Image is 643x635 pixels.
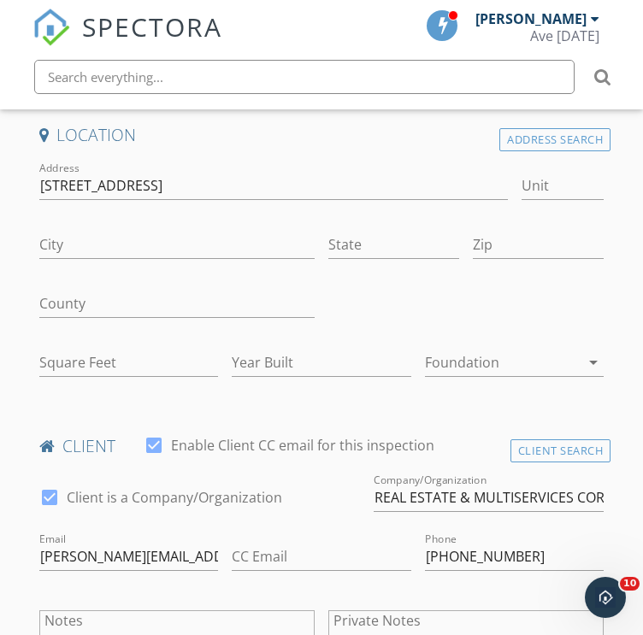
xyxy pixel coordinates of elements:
label: Enable Client CC email for this inspection [171,437,434,454]
span: 10 [620,577,640,591]
iframe: Intercom live chat [585,577,626,618]
div: Address Search [499,128,611,151]
img: The Best Home Inspection Software - Spectora [32,9,70,46]
a: SPECTORA [32,23,222,59]
h4: Location [39,124,605,146]
span: SPECTORA [82,9,222,44]
h4: client [39,435,605,457]
div: Ave Today [530,27,599,44]
div: Client Search [510,439,611,462]
label: Client is a Company/Organization [67,489,282,506]
input: Search everything... [34,60,575,94]
div: [PERSON_NAME] [475,10,587,27]
input: Company/Organization [374,484,605,512]
i: arrow_drop_down [583,352,604,373]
